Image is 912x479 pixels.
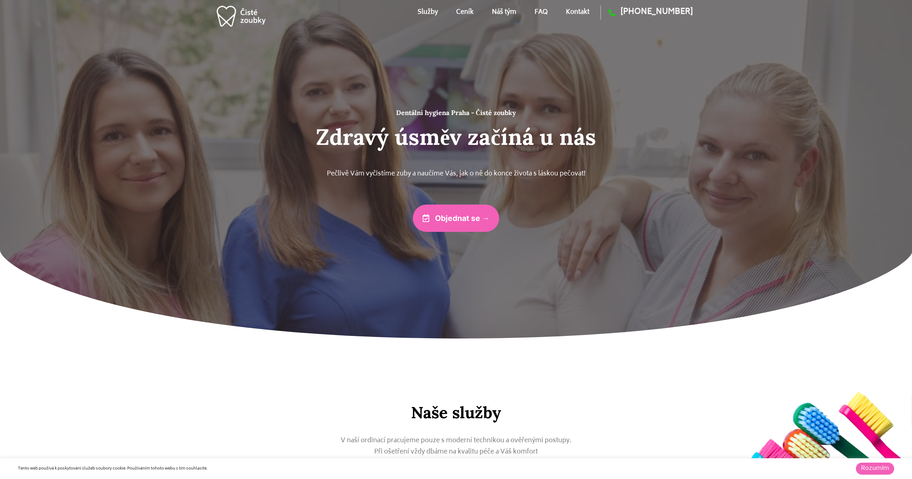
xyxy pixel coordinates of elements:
span: Objednat se → [435,214,490,222]
img: dentální hygiena v praze [215,1,267,31]
h2: Zdravý úsměv začíná u nás [238,124,675,150]
div: Tento web používá k poskytování služeb soubory cookie. Používáním tohoto webu s tím souhlasíte. [18,466,631,472]
h2: Naše služby [165,403,748,422]
h1: Dentální hygiena Praha - Čisté zoubky [238,109,675,117]
span: [PHONE_NUMBER] [615,5,693,20]
a: Objednat se → [413,205,500,232]
a: Rozumím [856,463,894,475]
p: V naší ordinací pracujeme pouze s moderní technikou a ověřenými postupy. Při ošetření vždy dbáme ... [299,435,614,458]
a: [PHONE_NUMBER] [601,5,693,20]
p: Pečlivě Vám vyčistíme zuby a naučíme Vás, jak o ně do konce života s láskou pečovat! [238,169,675,180]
